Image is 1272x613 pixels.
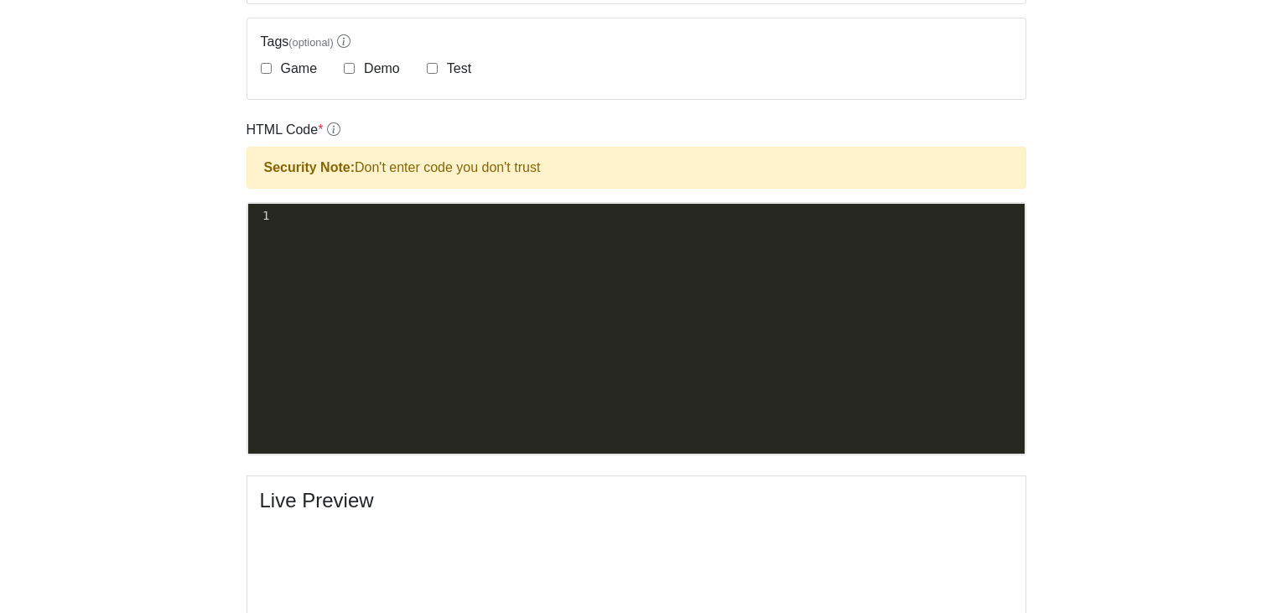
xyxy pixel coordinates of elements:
div: 1 [248,207,273,225]
label: HTML Code [247,120,340,140]
label: Game [278,59,318,79]
div: Don't enter code you don't trust [247,147,1026,189]
label: Demo [361,59,400,79]
span: (optional) [288,36,333,49]
label: Tags [261,32,1012,52]
h4: Live Preview [260,489,1013,513]
label: Test [444,59,471,79]
strong: Security Note: [264,160,355,174]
